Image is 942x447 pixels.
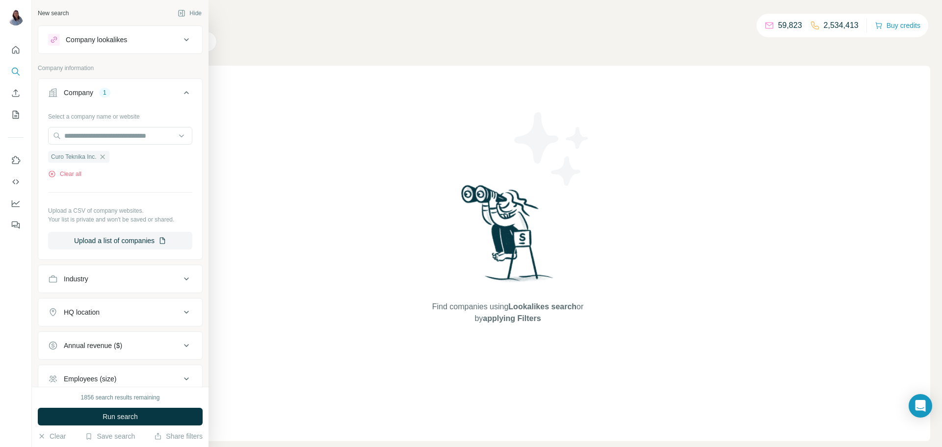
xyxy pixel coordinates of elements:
p: Company information [38,64,203,73]
span: applying Filters [483,314,541,323]
button: Run search [38,408,203,425]
div: Company lookalikes [66,35,127,45]
button: Feedback [8,216,24,234]
p: Upload a CSV of company websites. [48,206,192,215]
button: Share filters [154,431,203,441]
div: Industry [64,274,88,284]
span: Find companies using or by [429,301,586,324]
button: My lists [8,106,24,124]
span: Run search [103,412,138,422]
span: Lookalikes search [508,302,576,311]
button: Dashboard [8,195,24,212]
div: 1 [99,88,110,97]
button: Annual revenue ($) [38,334,202,357]
button: Hide [171,6,209,21]
button: Save search [85,431,135,441]
button: Enrich CSV [8,84,24,102]
div: New search [38,9,69,18]
button: Buy credits [875,19,920,32]
p: Your list is private and won't be saved or shared. [48,215,192,224]
button: Company lookalikes [38,28,202,51]
p: 59,823 [778,20,802,31]
button: Upload a list of companies [48,232,192,249]
p: 2,534,413 [824,20,859,31]
img: Avatar [8,10,24,25]
button: Clear all [48,170,81,178]
button: Clear [38,431,66,441]
div: Select a company name or website [48,108,192,121]
button: Employees (size) [38,367,202,391]
div: 1856 search results remaining [81,393,160,402]
img: Surfe Illustration - Woman searching with binoculars [457,182,559,292]
button: Industry [38,267,202,291]
h4: Search [85,12,930,25]
div: Open Intercom Messenger [909,394,932,418]
div: HQ location [64,307,100,317]
button: HQ location [38,300,202,324]
button: Search [8,63,24,80]
button: Company1 [38,81,202,108]
button: Use Surfe API [8,173,24,191]
img: Surfe Illustration - Stars [508,105,596,193]
div: Employees (size) [64,374,116,384]
button: Use Surfe on LinkedIn [8,151,24,169]
div: Annual revenue ($) [64,341,122,350]
div: Company [64,88,93,98]
button: Quick start [8,41,24,59]
span: Curo Teknika Inc. [51,152,97,161]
